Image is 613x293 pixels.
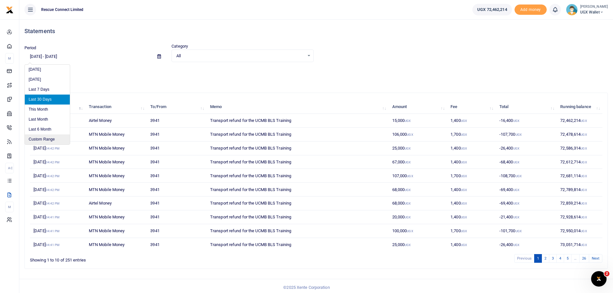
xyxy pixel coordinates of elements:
[447,183,496,197] td: 1,400
[147,114,207,128] td: 3941
[404,119,411,123] small: UGX
[580,229,587,233] small: UGX
[24,28,608,35] h4: Statements
[30,155,85,169] td: [DATE]
[557,142,602,155] td: 72,586,314
[461,188,467,192] small: UGX
[147,128,207,142] td: 3941
[404,147,411,150] small: UGX
[513,119,519,123] small: UGX
[580,4,608,10] small: [PERSON_NAME]
[557,183,602,197] td: 72,789,814
[557,197,602,210] td: 72,859,214
[447,155,496,169] td: 1,400
[30,169,85,183] td: [DATE]
[147,238,207,252] td: 3941
[207,169,389,183] td: Transport refund for the UCMB BLS Training
[461,243,467,247] small: UGX
[30,253,266,263] div: Showing 1 to 10 of 251 entries
[147,142,207,155] td: 3941
[85,100,147,114] th: Transaction: activate to sort column ascending
[604,271,609,276] span: 2
[388,155,447,169] td: 67,000
[147,100,207,114] th: To/From: activate to sort column ascending
[496,169,557,183] td: -108,700
[496,128,557,142] td: -107,700
[85,142,147,155] td: MTN Mobile Money
[461,133,467,136] small: UGX
[515,5,547,15] li: Toup your wallet
[556,254,564,263] a: 4
[496,142,557,155] td: -26,400
[46,243,60,247] small: 04:41 PM
[207,100,389,114] th: Memo: activate to sort column ascending
[25,114,70,124] li: Last Month
[407,229,413,233] small: UGX
[388,210,447,224] td: 20,000
[404,243,411,247] small: UGX
[515,133,522,136] small: UGX
[5,163,14,173] li: Ac
[580,133,587,136] small: UGX
[496,183,557,197] td: -69,400
[388,197,447,210] td: 68,000
[85,128,147,142] td: MTN Mobile Money
[447,169,496,183] td: 1,700
[513,147,519,150] small: UGX
[515,229,522,233] small: UGX
[388,183,447,197] td: 68,000
[496,238,557,252] td: -26,400
[25,124,70,134] li: Last 6 Month
[30,238,85,252] td: [DATE]
[564,254,571,263] a: 5
[25,134,70,144] li: Custom Range
[557,114,602,128] td: 72,462,214
[85,197,147,210] td: Airtel Money
[207,128,389,142] td: Transport refund for the UCMB BLS Training
[5,202,14,212] li: M
[557,169,602,183] td: 72,681,114
[580,174,587,178] small: UGX
[30,224,85,238] td: [DATE]
[447,142,496,155] td: 1,400
[5,53,14,64] li: M
[85,238,147,252] td: MTN Mobile Money
[46,160,60,164] small: 04:42 PM
[176,53,304,59] span: All
[30,183,85,197] td: [DATE]
[461,160,467,164] small: UGX
[557,100,602,114] th: Running balance: activate to sort column ascending
[496,100,557,114] th: Total: activate to sort column ascending
[461,215,467,219] small: UGX
[513,202,519,205] small: UGX
[147,155,207,169] td: 3941
[147,210,207,224] td: 3941
[46,188,60,192] small: 04:42 PM
[147,169,207,183] td: 3941
[580,119,587,123] small: UGX
[404,215,411,219] small: UGX
[85,155,147,169] td: MTN Mobile Money
[580,202,587,205] small: UGX
[566,4,578,15] img: profile-user
[39,7,86,13] span: Rescue Connect Limited
[25,95,70,105] li: Last 30 Days
[549,254,557,263] a: 3
[447,100,496,114] th: Fee: activate to sort column ascending
[85,114,147,128] td: Airtel Money
[470,4,514,15] li: Wallet ballance
[85,169,147,183] td: MTN Mobile Money
[513,243,519,247] small: UGX
[388,142,447,155] td: 25,000
[404,160,411,164] small: UGX
[388,100,447,114] th: Amount: activate to sort column ascending
[557,128,602,142] td: 72,478,614
[461,147,467,150] small: UGX
[515,5,547,15] span: Add money
[388,128,447,142] td: 106,000
[534,254,542,263] a: 1
[557,238,602,252] td: 73,051,714
[580,243,587,247] small: UGX
[24,70,608,77] p: Download
[461,229,467,233] small: UGX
